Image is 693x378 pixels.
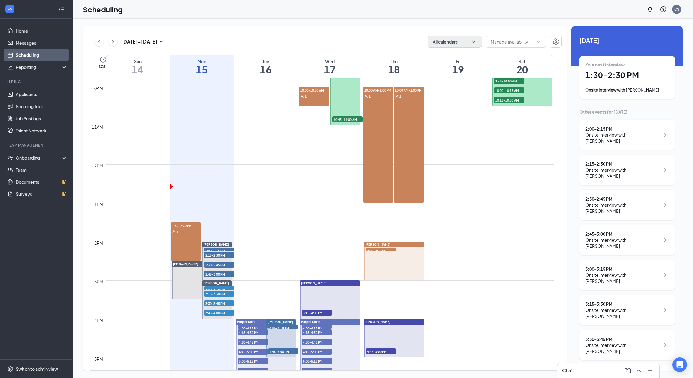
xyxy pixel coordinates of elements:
[585,161,660,167] div: 2:15 - 2:30 PM
[302,325,332,331] span: 4:00-4:15 PM
[16,64,68,70] div: Reporting
[298,58,362,64] div: Wed
[426,64,490,75] h1: 19
[536,39,541,44] svg: ChevronDown
[305,94,307,99] span: 1
[268,325,298,331] span: 4:00-4:15 PM
[366,348,396,354] span: 4:45-5:00 PM
[646,6,654,13] svg: Notifications
[91,124,104,130] div: 11am
[364,95,368,98] svg: User
[662,131,669,138] svg: ChevronRight
[158,38,165,45] svg: SmallChevronDown
[471,39,477,45] svg: ChevronDown
[99,56,107,63] svg: Clock
[234,58,298,64] div: Tue
[106,55,170,78] a: September 14, 2025
[16,49,67,61] a: Scheduling
[302,329,332,335] span: 4:15-4:30 PM
[369,94,371,99] span: 1
[298,64,362,75] h1: 17
[623,366,633,375] button: ComposeMessage
[83,4,123,15] h1: Scheduling
[624,367,632,374] svg: ComposeMessage
[16,366,58,372] div: Switch to admin view
[171,222,201,228] span: 1:30-2:30 PM
[585,87,669,93] div: Onsite Interview with [PERSON_NAME]
[204,291,234,297] span: 3:15-3:30 PM
[494,87,524,93] span: 10:00-10:15 AM
[399,94,401,99] span: 1
[585,342,660,354] div: Onsite Interview with [PERSON_NAME]
[579,36,675,45] span: [DATE]
[634,366,644,375] button: ChevronUp
[301,281,327,285] span: [PERSON_NAME]
[109,37,118,46] button: ChevronRight
[58,6,64,12] svg: Collapse
[302,310,332,316] span: 3:45-4:00 PM
[238,358,268,364] span: 5:00-5:15 PM
[332,116,363,122] span: 10:45-11:00 AM
[16,176,67,188] a: DocumentsCrown
[394,87,424,93] span: 10:00 AM-1:00 PM
[237,320,255,324] span: Harper Daire
[7,6,13,12] svg: WorkstreamLogo
[646,367,653,374] svg: Minimize
[662,306,669,314] svg: ChevronRight
[363,87,393,93] span: 10:00 AM-1:00 PM
[494,78,524,84] span: 9:45-10:00 AM
[16,25,67,37] a: Home
[93,201,104,208] div: 1pm
[16,37,67,49] a: Messages
[204,262,234,268] span: 2:30-2:45 PM
[99,63,107,69] span: CST
[490,58,554,64] div: Sat
[662,341,669,349] svg: ChevronRight
[106,58,170,64] div: Sun
[238,349,268,355] span: 4:45-5:00 PM
[662,201,669,208] svg: ChevronRight
[7,366,13,372] svg: Settings
[93,356,104,362] div: 5pm
[302,368,332,374] span: 5:15-5:30 PM
[585,70,669,80] h1: 1:30 - 2:30 PM
[172,230,176,234] svg: User
[662,236,669,244] svg: ChevronRight
[7,143,66,148] div: Team Management
[204,252,234,258] span: 2:15-2:30 PM
[672,357,687,372] div: Open Intercom Messenger
[110,38,116,45] svg: ChevronRight
[300,95,304,98] svg: User
[635,367,643,374] svg: ChevronUp
[16,188,67,200] a: SurveysCrown
[170,58,234,64] div: Mon
[16,100,67,112] a: Sourcing Tools
[585,62,669,68] div: Your next interview
[96,38,102,45] svg: ChevronLeft
[490,64,554,75] h1: 20
[203,281,229,285] span: [PERSON_NAME]
[268,320,293,324] span: [PERSON_NAME]
[366,248,396,254] span: 2:00-2:15 PM
[585,196,660,202] div: 2:30 - 2:45 PM
[177,230,178,234] span: 1
[585,272,660,284] div: Onsite Interview with [PERSON_NAME]
[234,64,298,75] h1: 16
[585,266,660,272] div: 3:00 - 3:15 PM
[362,58,426,64] div: Thu
[550,36,562,48] button: Settings
[121,38,158,45] h3: [DATE] - [DATE]
[173,262,198,266] span: [PERSON_NAME]
[585,132,660,144] div: Onsite Interview with [PERSON_NAME]
[204,248,234,254] span: 2:00-2:15 PM
[362,55,426,78] a: September 18, 2025
[204,310,234,316] span: 3:45-4:00 PM
[16,88,67,100] a: Applicants
[204,271,234,277] span: 2:45-3:00 PM
[95,37,104,46] button: ChevronLeft
[204,300,234,306] span: 3:30-3:45 PM
[299,87,329,93] span: 10:00-10:30 AM
[585,237,660,249] div: Onsite Interview with [PERSON_NAME]
[428,36,482,48] button: All calendarsChevronDown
